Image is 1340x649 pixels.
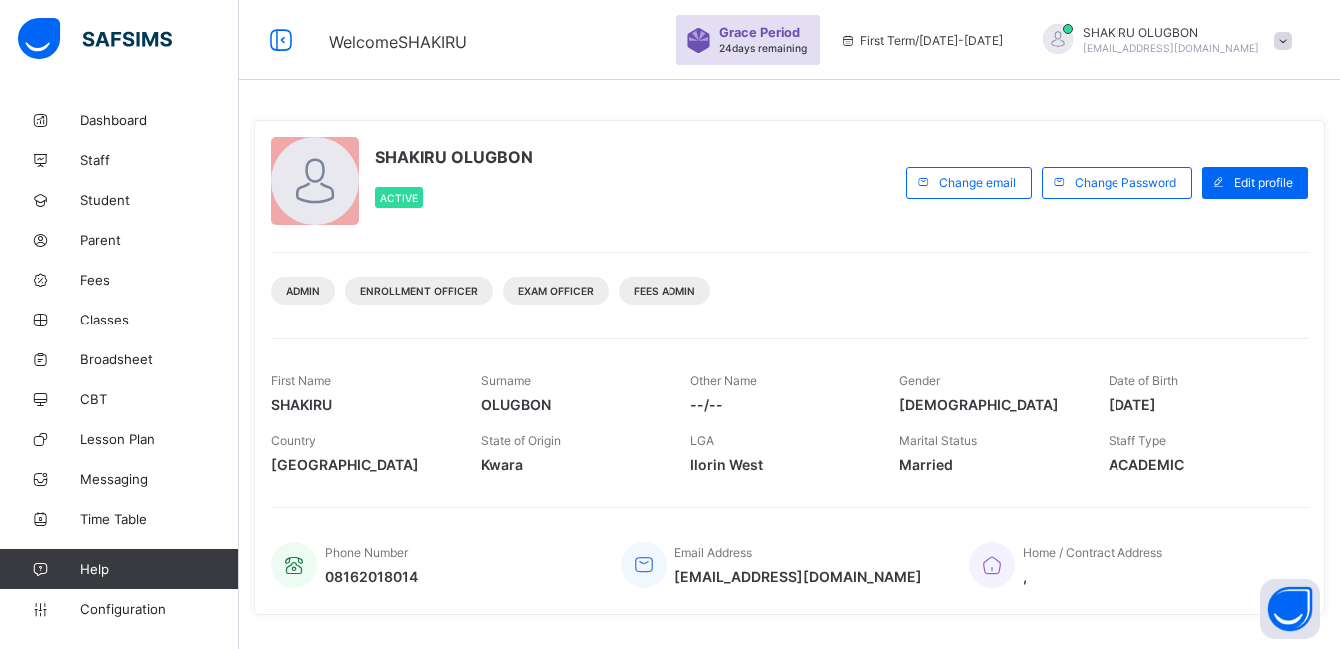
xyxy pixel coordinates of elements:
span: Change Password [1075,175,1176,190]
span: Date of Birth [1109,373,1178,388]
span: Other Name [690,373,757,388]
span: Lesson Plan [80,431,239,447]
span: Home / Contract Address [1023,545,1162,560]
span: Configuration [80,601,238,617]
span: Gender [899,373,940,388]
span: Time Table [80,511,239,527]
span: ACADEMIC [1109,456,1288,473]
img: sticker-purple.71386a28dfed39d6af7621340158ba97.svg [686,28,711,53]
span: Staff Type [1109,433,1166,448]
span: Grace Period [719,25,800,40]
span: LGA [690,433,714,448]
span: 08162018014 [325,568,418,585]
span: Change email [939,175,1016,190]
span: session/term information [840,33,1003,48]
span: Country [271,433,316,448]
span: Ilorin West [690,456,870,473]
span: SHAKIRU OLUGBON [1083,25,1259,40]
span: Admin [286,285,320,297]
span: [EMAIL_ADDRESS][DOMAIN_NAME] [1083,42,1259,54]
span: Messaging [80,471,239,487]
span: Exam Officer [518,285,594,297]
span: [GEOGRAPHIC_DATA] [271,456,451,473]
span: 24 days remaining [719,42,807,54]
span: Fees [80,272,239,288]
span: OLUGBON [481,396,661,413]
span: [DEMOGRAPHIC_DATA] [899,396,1079,413]
span: Surname [481,373,531,388]
span: Student [80,192,239,208]
span: Email Address [674,545,752,560]
span: Broadsheet [80,351,239,367]
span: SHAKIRU OLUGBON [375,147,533,167]
span: Marital Status [899,433,977,448]
span: Help [80,561,238,577]
span: SHAKIRU [271,396,451,413]
span: Classes [80,312,239,327]
span: Phone Number [325,545,408,560]
span: Welcome SHAKIRU [329,32,467,52]
span: [DATE] [1109,396,1288,413]
span: First Name [271,373,331,388]
span: Fees Admin [634,285,695,297]
span: Active [380,192,418,204]
span: State of Origin [481,433,561,448]
span: Married [899,456,1079,473]
span: Parent [80,232,239,248]
span: --/-- [690,396,870,413]
img: safsims [18,18,172,60]
span: Enrollment Officer [360,285,478,297]
span: CBT [80,391,239,407]
span: Dashboard [80,112,239,128]
span: Staff [80,152,239,168]
span: Edit profile [1234,175,1293,190]
span: , [1023,568,1162,585]
div: SHAKIRUOLUGBON [1023,24,1302,57]
span: [EMAIL_ADDRESS][DOMAIN_NAME] [674,568,922,585]
button: Open asap [1260,579,1320,639]
span: Kwara [481,456,661,473]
